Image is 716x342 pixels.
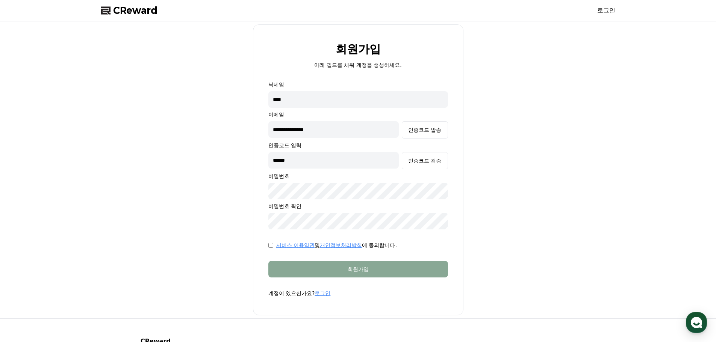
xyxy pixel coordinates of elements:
[283,265,433,273] div: 회원가입
[314,61,401,69] p: 아래 필드를 채워 계정을 생성하세요.
[116,249,125,255] span: 설정
[276,242,315,248] a: 서비스 이용약관
[315,290,330,296] a: 로그인
[597,6,615,15] a: 로그인
[268,172,448,180] p: 비밀번호
[408,126,441,134] div: 인증코드 발송
[101,5,157,17] a: CReward
[268,261,448,277] button: 회원가입
[2,238,50,257] a: 홈
[268,111,448,118] p: 이메일
[276,241,397,249] p: 및 에 동의합니다.
[268,142,448,149] p: 인증코드 입력
[336,43,381,55] h2: 회원가입
[69,250,78,256] span: 대화
[97,238,144,257] a: 설정
[268,81,448,88] p: 닉네임
[402,152,448,169] button: 인증코드 검증
[408,157,441,164] div: 인증코드 검증
[50,238,97,257] a: 대화
[268,202,448,210] p: 비밀번호 확인
[320,242,362,248] a: 개인정보처리방침
[402,121,448,139] button: 인증코드 발송
[268,289,448,297] p: 계정이 있으신가요?
[24,249,28,255] span: 홈
[113,5,157,17] span: CReward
